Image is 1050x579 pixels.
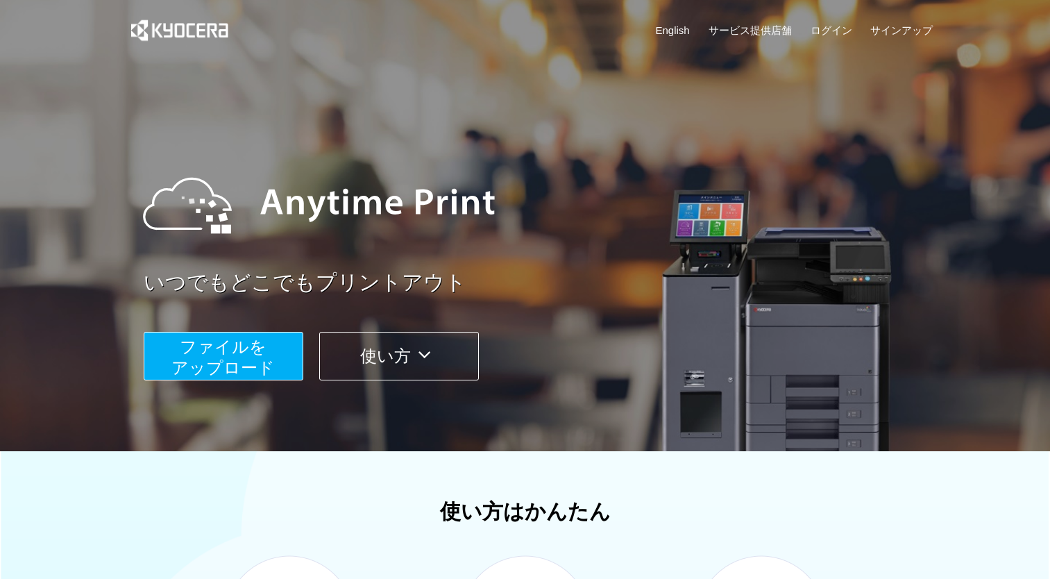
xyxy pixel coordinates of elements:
[144,332,303,380] button: ファイルを​​アップロード
[144,268,942,298] a: いつでもどこでもプリントアウト
[811,23,852,37] a: ログイン
[709,23,792,37] a: サービス提供店舗
[656,23,690,37] a: English
[319,332,479,380] button: 使い方
[171,337,275,377] span: ファイルを ​​アップロード
[870,23,933,37] a: サインアップ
